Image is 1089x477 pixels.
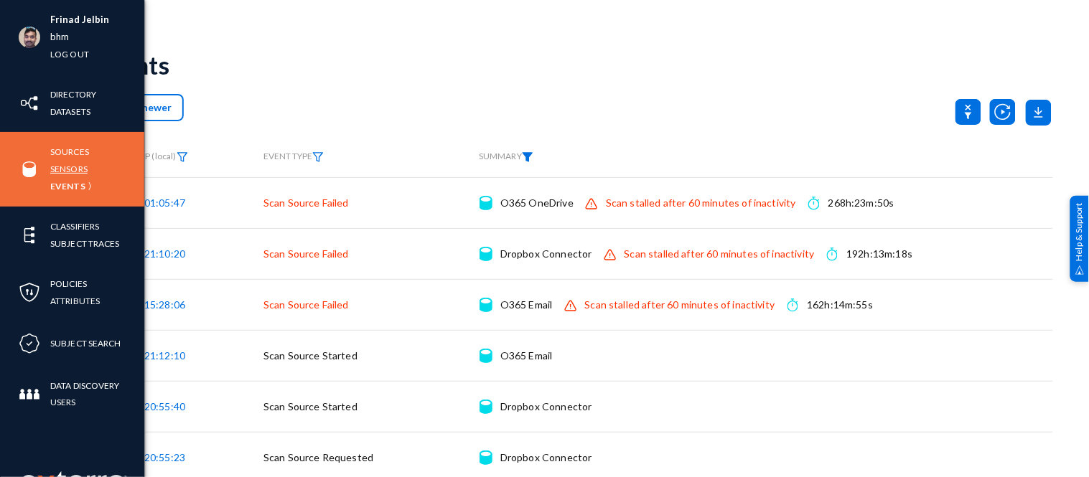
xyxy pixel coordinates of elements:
[144,451,185,463] span: 20:55:23
[50,46,89,62] a: Log out
[263,349,357,362] span: Scan Source Started
[50,178,85,194] a: Events
[606,196,796,210] div: Scan stalled after 60 minutes of inactivity
[312,152,324,162] img: icon-filter.svg
[144,247,185,260] span: 21:10:20
[144,197,185,209] span: 01:05:47
[263,298,349,311] span: Scan Source Failed
[50,235,120,252] a: Subject Traces
[263,451,373,463] span: Scan Source Requested
[1070,195,1089,281] div: Help & Support
[263,247,349,260] span: Scan Source Failed
[19,225,40,246] img: icon-elements.svg
[500,450,592,465] div: Dropbox Connector
[50,161,88,177] a: Sensors
[50,143,89,160] a: Sources
[19,282,40,303] img: icon-policies.svg
[480,400,492,414] img: icon-source.svg
[144,400,185,412] span: 20:55:40
[500,196,574,210] div: O365 OneDrive
[500,247,592,261] div: Dropbox Connector
[19,159,40,180] img: icon-sources.svg
[480,196,492,210] img: icon-source.svg
[50,218,99,235] a: Classifiers
[479,151,533,161] span: SUMMARY
[50,11,110,29] li: Frinad Jelbin
[144,349,185,362] span: 21:12:10
[19,384,40,405] img: icon-members.svg
[787,298,798,312] img: icon-time.svg
[827,247,838,261] img: icon-time.svg
[102,151,188,161] span: TIMESTAMP (local)
[808,298,874,312] div: 162h:14m:55s
[50,29,69,45] a: bhm
[19,27,40,48] img: ACg8ocK1ZkZ6gbMmCU1AeqPIsBvrTWeY1xNXvgxNjkUXxjcqAiPEIvU=s96-c
[480,247,492,261] img: icon-source.svg
[828,196,894,210] div: 268h:23m:50s
[50,86,96,103] a: Directory
[144,298,185,311] span: 15:28:06
[50,293,100,309] a: Attributes
[990,99,1016,125] img: icon-utility-autoscan.svg
[500,349,553,363] div: O365 Email
[19,93,40,114] img: icon-inventory.svg
[1075,265,1085,275] img: help_support.svg
[847,247,913,261] div: 192h:13m:18s
[263,151,324,162] span: EVENT TYPE
[50,377,144,410] a: Data Discovery Users
[625,247,815,261] div: Scan stalled after 60 minutes of inactivity
[50,103,90,120] a: Datasets
[50,275,87,292] a: Policies
[500,298,553,312] div: O365 Email
[50,335,121,351] a: Subject Search
[263,197,349,209] span: Scan Source Failed
[480,349,492,363] img: icon-source.svg
[480,298,492,312] img: icon-source.svg
[177,152,188,162] img: icon-filter.svg
[585,298,775,312] div: Scan stalled after 60 minutes of inactivity
[500,400,592,414] div: Dropbox Connector
[263,400,357,412] span: Scan Source Started
[808,196,819,210] img: icon-time.svg
[522,152,533,162] img: icon-filter-filled.svg
[19,333,40,354] img: icon-compliance.svg
[480,450,492,465] img: icon-source.svg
